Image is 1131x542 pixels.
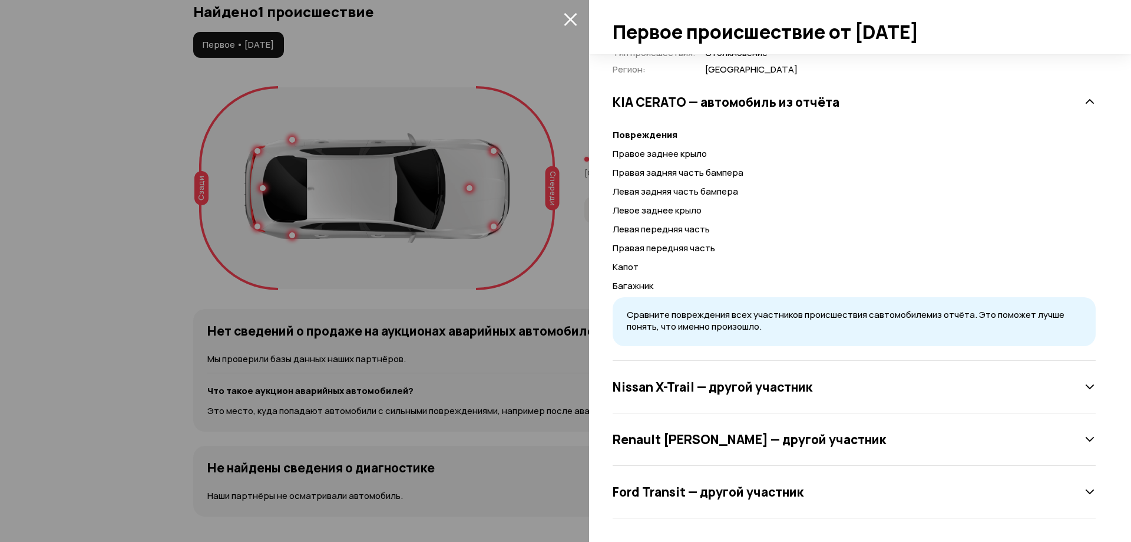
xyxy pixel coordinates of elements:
[613,261,1096,274] p: Капот
[705,64,798,76] span: [GEOGRAPHIC_DATA]
[613,223,1096,236] p: Левая передняя часть
[613,129,677,141] strong: Повреждения
[627,308,1064,333] span: Сравните повреждения всех участников происшествия с автомобилем из отчёта. Это поможет лучше поня...
[613,94,839,110] h3: KIA CERATO — автомобиль из отчёта
[613,63,646,75] span: Регион :
[613,242,1096,255] p: Правая передняя часть
[613,166,1096,179] p: Правая задняя часть бампера
[613,379,812,395] h3: Nissan X-Trail — другой участник
[613,185,1096,198] p: Левая задняя часть бампера
[613,280,1096,293] p: Багажник
[613,204,1096,217] p: Левое заднее крыло
[613,432,886,447] h3: Renault [PERSON_NAME] — другой участник
[613,147,1096,160] p: Правое заднее крыло
[613,484,803,500] h3: Ford Transit — другой участник
[613,47,696,59] span: Тип происшествия :
[561,9,580,28] button: закрыть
